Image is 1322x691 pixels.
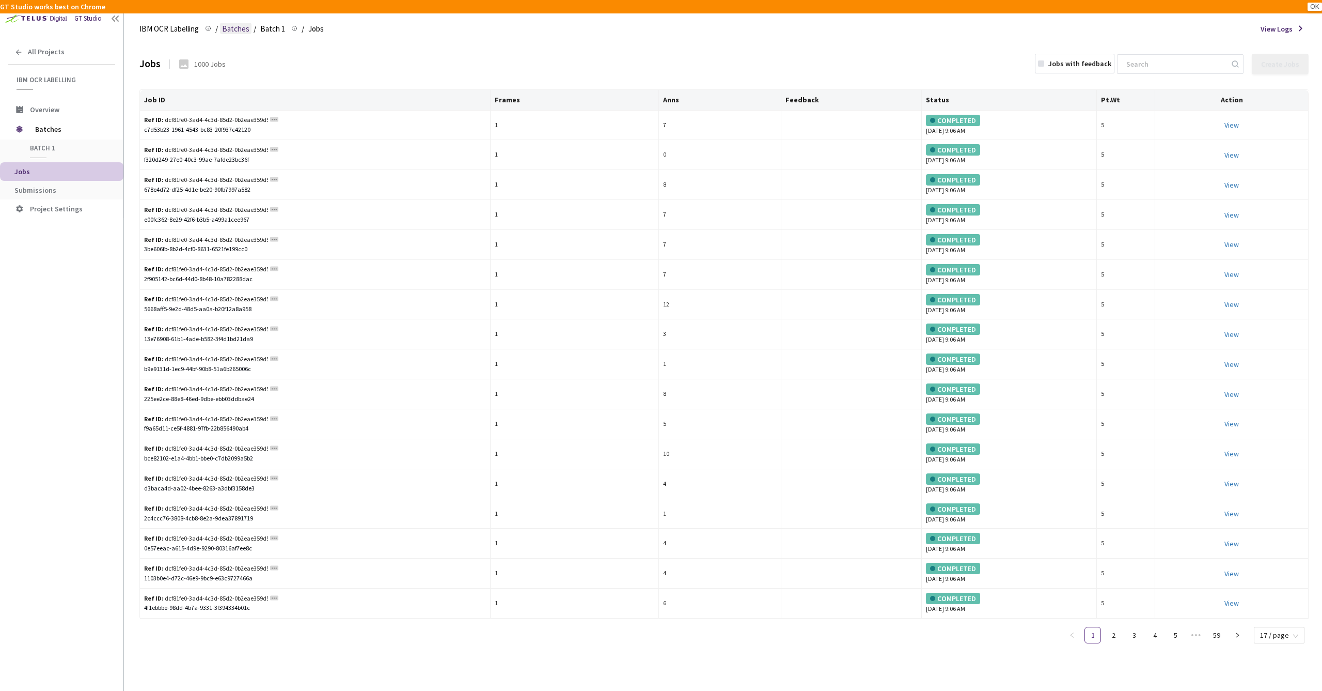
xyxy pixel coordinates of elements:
div: dcf81fe0-3ad4-4c3d-85d2-0b2eae359d58/Batch 1/06583177_49_1 [144,474,268,484]
td: 7 [659,111,781,141]
div: [DATE] 9:06 AM [926,563,1092,584]
td: 1 [491,260,659,290]
li: 2 [1105,627,1122,643]
div: dcf81fe0-3ad4-4c3d-85d2-0b2eae359d58/Batch 1/07199147_25_2 [144,594,268,604]
div: COMPLETED [926,533,980,544]
div: [DATE] 9:06 AM [926,354,1092,375]
td: 1 [491,409,659,439]
div: dcf81fe0-3ad4-4c3d-85d2-0b2eae359d58/Batch 1/06444194_69_3 [144,444,268,454]
td: 5 [1097,469,1155,499]
span: right [1234,632,1240,638]
a: View [1224,598,1239,608]
a: 3 [1126,627,1142,643]
a: View [1224,120,1239,130]
li: Next 5 Pages [1188,627,1204,643]
div: COMPLETED [926,443,980,455]
div: 1103b0e4-d72c-46e9-9bc9-e63c9727466a [144,574,486,583]
button: OK [1308,3,1322,11]
a: Batches [220,23,251,34]
div: dcf81fe0-3ad4-4c3d-85d2-0b2eae359d58/Batch 1/2015167164_61_13 [144,115,268,125]
div: dcf81fe0-3ad4-4c3d-85d2-0b2eae359d58/Batch 1/06649611_31_4 [144,504,268,514]
div: 2f905142-bc6d-44d0-8b48-10a782288dac [144,274,486,284]
li: Previous Page [1064,627,1080,643]
a: View [1224,330,1239,339]
a: View [1224,270,1239,279]
td: 7 [659,200,781,230]
td: 5 [1097,379,1155,409]
span: IBM OCR Labelling [139,23,199,35]
td: 5 [1097,260,1155,290]
div: Create Jobs [1261,60,1299,68]
span: Jobs [308,23,324,35]
span: Project Settings [30,204,83,213]
b: Ref ID: [144,265,164,273]
td: 1 [491,170,659,200]
div: d3baca4d-aa02-4bee-8263-a3dbf3158de3 [144,484,486,494]
div: [DATE] 9:06 AM [926,473,1092,495]
div: COMPLETED [926,234,980,245]
div: [DATE] 9:06 AM [926,593,1092,614]
div: COMPLETED [926,204,980,216]
li: 5 [1167,627,1184,643]
li: 4 [1146,627,1163,643]
div: dcf81fe0-3ad4-4c3d-85d2-0b2eae359d58/Batch 1/0004390237_2_2 [144,145,268,155]
td: 7 [659,260,781,290]
td: 5 [1097,319,1155,349]
li: / [302,23,304,35]
div: COMPLETED [926,115,980,126]
div: dcf81fe0-3ad4-4c3d-85d2-0b2eae359d58/Batch 1/06653485_58_8 [144,534,268,544]
div: 4f1ebbbe-98dd-4b7a-9331-3f394334b01c [144,603,486,613]
button: right [1229,627,1246,643]
span: IBM OCR Labelling [17,75,109,84]
button: left [1064,627,1080,643]
td: 1 [491,379,659,409]
th: Pt.Wt [1097,90,1155,111]
div: 678e4d72-df25-4d1e-be20-90fb7997a582 [144,185,486,195]
li: 59 [1208,627,1225,643]
td: 5 [1097,589,1155,619]
span: View Logs [1261,24,1293,34]
li: / [254,23,256,35]
td: 1 [491,469,659,499]
b: Ref ID: [144,176,164,183]
div: dcf81fe0-3ad4-4c3d-85d2-0b2eae359d58/Batch 1/0007308811_4_4 [144,235,268,245]
input: Search [1120,55,1230,73]
span: Jobs [14,167,30,176]
div: 0e57eeac-a615-4d9e-9290-80316af7ee8c [144,544,486,554]
div: COMPLETED [926,144,980,156]
div: Jobs with feedback [1048,58,1111,69]
div: [DATE] 9:06 AM [926,443,1092,465]
td: 3 [659,319,781,349]
div: 3be606fb-8b2d-4cf0-8631-6521fe199cc0 [144,244,486,254]
div: [DATE] 9:06 AM [926,294,1092,315]
div: [DATE] 9:06 AM [926,174,1092,195]
a: 2 [1106,627,1121,643]
div: dcf81fe0-3ad4-4c3d-85d2-0b2eae359d58/Batch 1/0004857728_3_0 [144,175,268,185]
b: Ref ID: [144,474,164,482]
div: COMPLETED [926,264,980,275]
td: 0 [659,140,781,170]
th: Status [922,90,1097,111]
b: Ref ID: [144,385,164,393]
span: 17 / page [1260,627,1298,643]
div: Jobs [139,56,161,71]
td: 4 [659,469,781,499]
b: Ref ID: [144,325,164,333]
div: f320d249-27e0-40c3-99ae-7afde23bc36f [144,155,486,165]
a: View [1224,539,1239,548]
div: COMPLETED [926,383,980,395]
li: 3 [1126,627,1142,643]
b: Ref ID: [144,206,164,213]
div: COMPLETED [926,503,980,515]
a: 5 [1168,627,1183,643]
th: Feedback [781,90,922,111]
a: View [1224,180,1239,190]
a: View [1224,240,1239,249]
div: b9e9131d-1ec9-44bf-90b8-51a6b265006c [144,364,486,374]
td: 5 [1097,439,1155,469]
div: dcf81fe0-3ad4-4c3d-85d2-0b2eae359d58/Batch 1/06017925_13_1 [144,385,268,394]
b: Ref ID: [144,236,164,243]
td: 1 [491,559,659,589]
div: dcf81fe0-3ad4-4c3d-85d2-0b2eae359d58/Batch 1/06362209_1_1 [144,414,268,424]
a: View [1224,419,1239,428]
